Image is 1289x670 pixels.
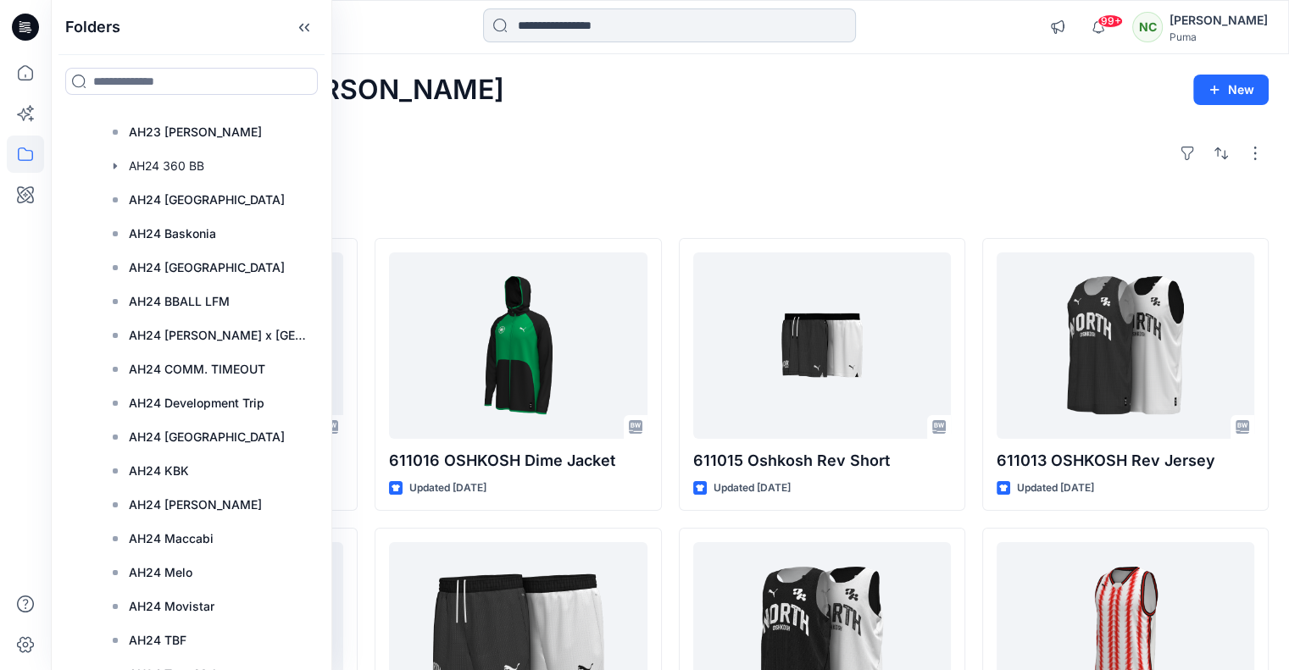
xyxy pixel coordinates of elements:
[129,257,285,278] p: AH24 [GEOGRAPHIC_DATA]
[129,630,186,651] p: AH24 TBF
[714,479,791,497] p: Updated [DATE]
[129,495,262,515] p: AH24 [PERSON_NAME]
[1170,10,1268,30] div: [PERSON_NAME]
[409,479,486,497] p: Updated [DATE]
[1017,479,1094,497] p: Updated [DATE]
[129,190,285,210] p: AH24 [GEOGRAPHIC_DATA]
[129,529,214,549] p: AH24 Maccabi
[693,252,951,439] a: 611015 Oshkosh Rev Short
[1170,30,1268,43] div: Puma
[129,393,264,413] p: AH24 Development Trip
[129,291,230,312] p: AH24 BBALL LFM
[389,252,647,439] a: 611016 OSHKOSH Dime Jacket
[1097,14,1123,28] span: 99+
[693,449,951,473] p: 611015 Oshkosh Rev Short
[129,325,308,346] p: AH24 [PERSON_NAME] x [GEOGRAPHIC_DATA]
[1193,75,1269,105] button: New
[997,449,1254,473] p: 611013 OSHKOSH Rev Jersey
[129,461,189,481] p: AH24 KBK
[129,427,285,447] p: AH24 [GEOGRAPHIC_DATA]
[129,562,192,583] p: AH24 Melo
[129,224,216,244] p: AH24 Baskonia
[129,596,214,617] p: AH24 Movistar
[997,252,1254,439] a: 611013 OSHKOSH Rev Jersey
[129,122,262,142] p: AH23 [PERSON_NAME]
[71,201,1269,221] h4: Styles
[389,449,647,473] p: 611016 OSHKOSH Dime Jacket
[1132,12,1163,42] div: NC
[129,359,265,379] p: AH24 COMM. TIMEOUT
